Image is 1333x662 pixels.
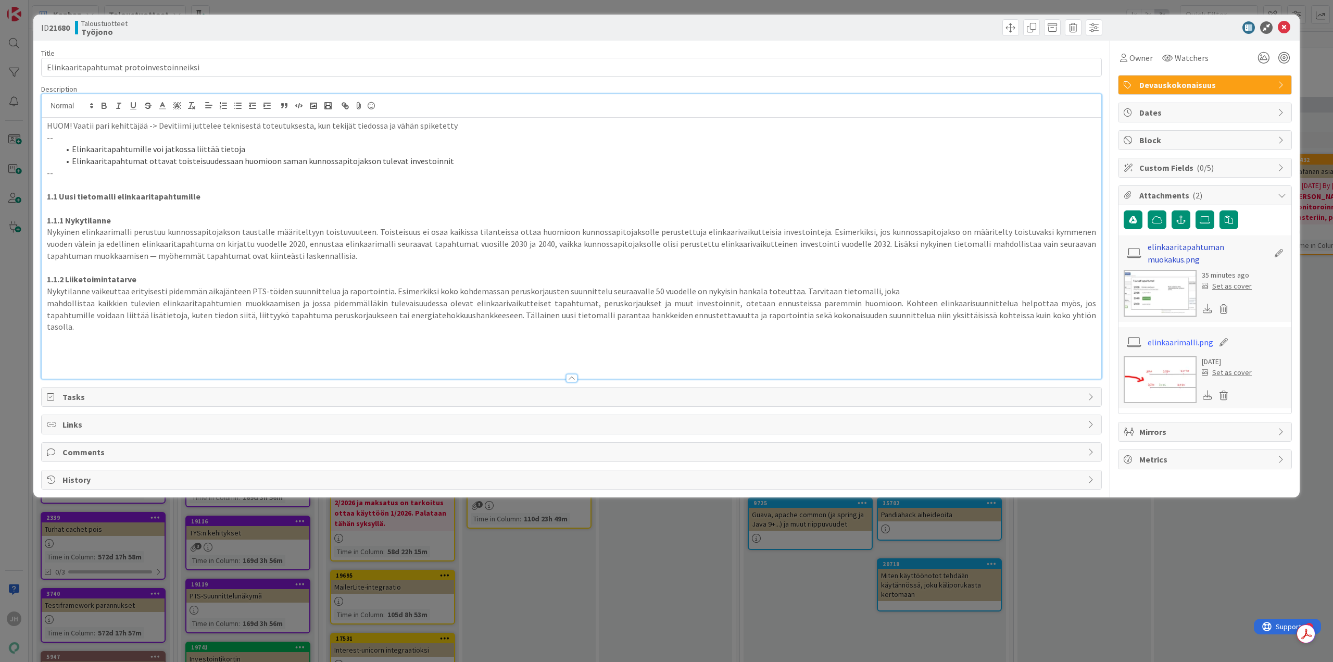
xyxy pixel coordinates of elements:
a: elinkaarimalli.png [1148,336,1213,348]
span: Description [41,84,77,94]
b: 21680 [49,22,70,33]
div: Set as cover [1202,281,1252,292]
span: ( 2 ) [1192,190,1202,201]
p: -- [47,132,1096,144]
span: Mirrors [1139,426,1273,438]
div: 4 [54,4,57,13]
input: type card name here... [41,58,1102,77]
span: Metrics [1139,453,1273,466]
div: Set as cover [1202,367,1252,378]
span: ID [41,21,70,34]
strong: 1.1.2 Liiketoimintatarve [47,274,136,284]
p: mahdollistaa kaikkien tulevien elinkaaritapahtumien muokkaamisen ja jossa pidemmälläkin tulevaisu... [47,297,1096,333]
div: [DATE] [1202,356,1252,367]
span: Devauskokonaisuus [1139,79,1273,91]
div: Download [1202,302,1213,316]
span: Links [62,418,1083,431]
span: Support [22,2,47,14]
span: History [62,473,1083,486]
p: HUOM! Vaatii pari kehittäjää -> Devitiimi juttelee teknisestä toteutuksesta, kun tekijät tiedossa... [47,120,1096,132]
p: Nykytilanne vaikeuttaa erityisesti pidemmän aikajänteen PTS-töiden suunnittelua ja raportointia. ... [47,285,1096,297]
span: Dates [1139,106,1273,119]
span: ( 0/5 ) [1197,163,1214,173]
span: Owner [1129,52,1153,64]
span: Tasks [62,391,1083,403]
b: Työjono [81,28,128,36]
li: Elinkaaritapahtumat ottavat toisteisuudessaan huomioon saman kunnossapitojakson tulevat investoinnit [59,155,1096,167]
a: elinkaaritapahtuman muokakus.png [1148,241,1268,266]
span: Block [1139,134,1273,146]
p: Nykyinen elinkaarimalli perustuu kunnossapitojakson taustalle määriteltyyn toistuvuuteen. Toistei... [47,226,1096,261]
strong: 1.1 Uusi tietomalli elinkaaritapahtumille [47,191,200,202]
div: Download [1202,389,1213,402]
span: Attachments [1139,189,1273,202]
p: -- [47,167,1096,179]
li: Elinkaaritapahtumille voi jatkossa liittää tietoja [59,143,1096,155]
span: Watchers [1175,52,1209,64]
div: 35 minutes ago [1202,270,1252,281]
span: Taloustuotteet [81,19,128,28]
label: Title [41,48,55,58]
span: Comments [62,446,1083,458]
strong: 1.1.1 Nykytilanne [47,215,111,226]
span: Custom Fields [1139,161,1273,174]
